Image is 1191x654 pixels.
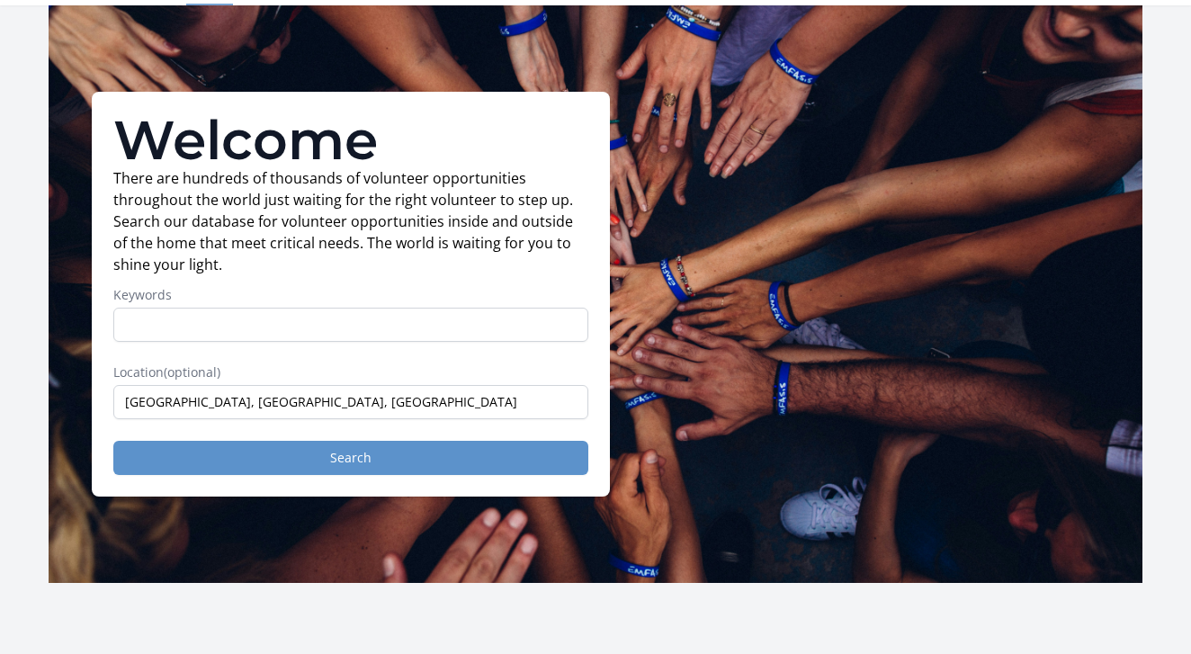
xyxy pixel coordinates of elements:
[113,363,588,381] label: Location
[113,167,588,275] p: There are hundreds of thousands of volunteer opportunities throughout the world just waiting for ...
[113,385,588,419] input: Enter a location
[164,363,220,381] span: (optional)
[113,113,588,167] h1: Welcome
[113,441,588,475] button: Search
[113,286,588,304] label: Keywords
